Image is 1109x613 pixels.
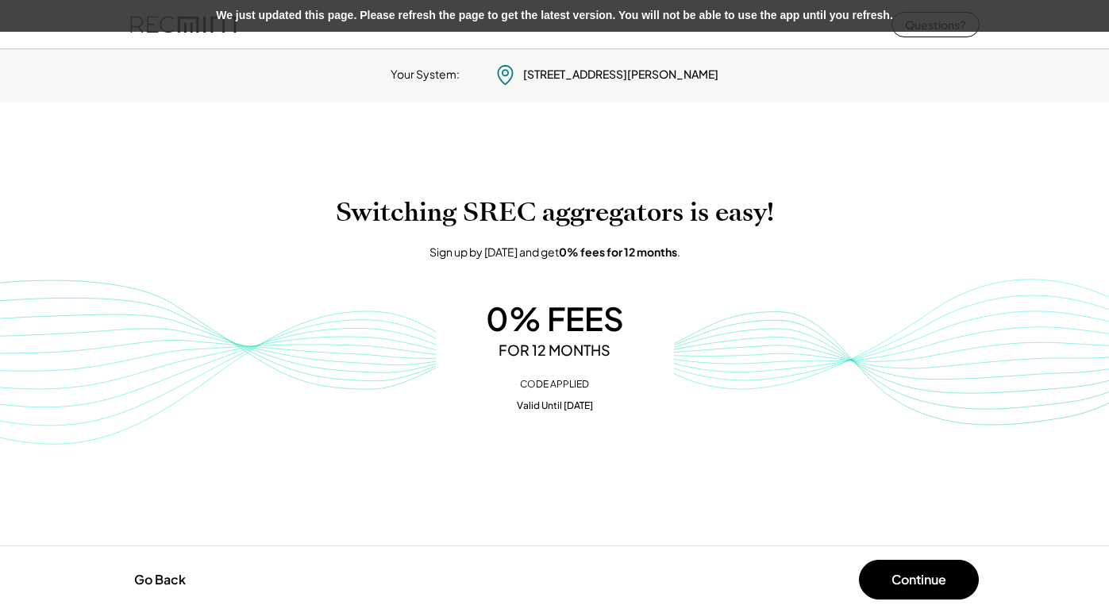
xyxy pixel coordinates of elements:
[523,67,718,83] div: [STREET_ADDRESS][PERSON_NAME]
[16,197,1093,228] h1: Switching SREC aggregators is easy!
[452,379,658,390] div: CODE APPLIED
[391,67,460,83] div: Your System:
[452,341,658,359] div: FOR 12 MONTHS
[859,560,979,600] button: Continue
[452,299,658,337] div: 0% FEES
[129,562,191,597] button: Go Back
[559,245,677,259] strong: 0% fees for 12 months
[429,245,680,260] div: Sign up by [DATE] and get .
[452,400,658,411] div: Valid Until [DATE]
